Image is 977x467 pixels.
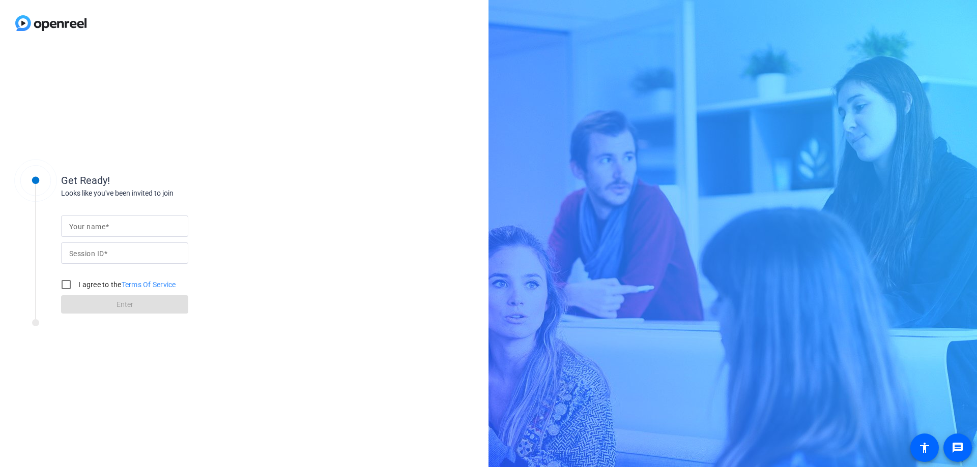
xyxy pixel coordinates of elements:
div: Looks like you've been invited to join [61,188,265,199]
mat-label: Your name [69,223,105,231]
div: Get Ready! [61,173,265,188]
mat-icon: message [952,442,964,454]
label: I agree to the [76,279,176,290]
a: Terms Of Service [122,281,176,289]
mat-label: Session ID [69,250,104,258]
mat-icon: accessibility [918,442,931,454]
